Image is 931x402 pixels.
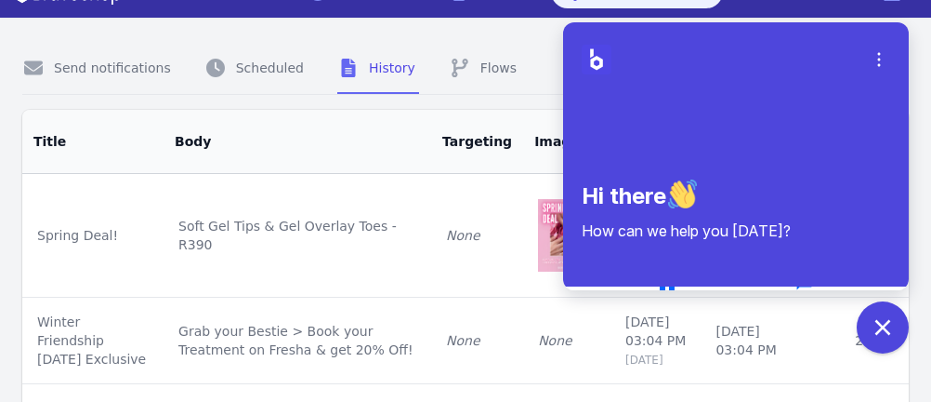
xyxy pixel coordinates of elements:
[809,298,909,384] td: 2
[523,110,610,174] th: Image
[625,313,686,350] span: [DATE] 03:04 PM
[22,44,909,95] nav: Tabs
[22,298,164,384] td: Winter Friendship [DATE] Exclusive
[178,217,416,254] div: Soft Gel Tips & Gel Overlay Toes - R390
[178,322,416,359] div: Grab your Bestie > Book your Treatment on Fresha & get 20% Off!
[337,44,419,94] a: History
[538,333,572,348] em: None
[204,44,308,94] a: Scheduled
[446,333,480,348] em: None
[449,44,520,94] a: Flows
[625,354,663,367] span: [DATE]
[22,174,164,298] td: Spring Deal!
[22,110,164,174] th: Title
[164,110,431,174] th: Body
[431,110,523,174] th: Targeting
[446,228,480,243] em: None
[22,44,175,94] a: Send notifications
[715,322,794,359] span: [DATE] 03:04 PM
